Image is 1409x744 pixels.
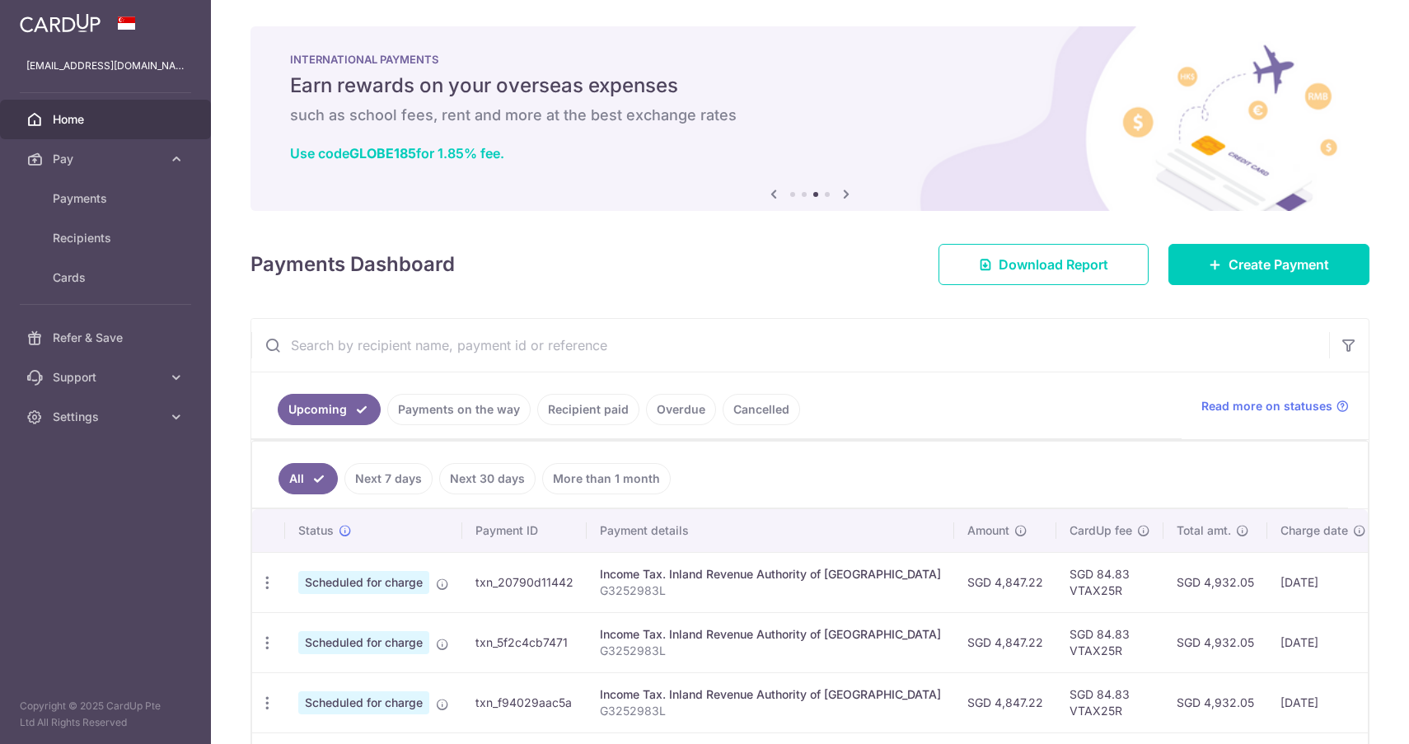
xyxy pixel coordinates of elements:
[439,463,536,494] a: Next 30 days
[600,703,941,719] p: G3252983L
[278,394,381,425] a: Upcoming
[954,552,1056,612] td: SGD 4,847.22
[954,612,1056,672] td: SGD 4,847.22
[290,105,1330,125] h6: such as school fees, rent and more at the best exchange rates
[290,145,504,161] a: Use codeGLOBE185for 1.85% fee.
[53,190,161,207] span: Payments
[53,369,161,386] span: Support
[344,463,433,494] a: Next 7 days
[26,58,185,74] p: [EMAIL_ADDRESS][DOMAIN_NAME]
[250,250,455,279] h4: Payments Dashboard
[1177,522,1231,539] span: Total amt.
[53,151,161,167] span: Pay
[462,612,587,672] td: txn_5f2c4cb7471
[53,230,161,246] span: Recipients
[1163,552,1267,612] td: SGD 4,932.05
[1163,612,1267,672] td: SGD 4,932.05
[1229,255,1329,274] span: Create Payment
[298,571,429,594] span: Scheduled for charge
[600,583,941,599] p: G3252983L
[600,643,941,659] p: G3252983L
[600,686,941,703] div: Income Tax. Inland Revenue Authority of [GEOGRAPHIC_DATA]
[298,691,429,714] span: Scheduled for charge
[600,626,941,643] div: Income Tax. Inland Revenue Authority of [GEOGRAPHIC_DATA]
[646,394,716,425] a: Overdue
[1201,398,1349,414] a: Read more on statuses
[999,255,1108,274] span: Download Report
[587,509,954,552] th: Payment details
[600,566,941,583] div: Income Tax. Inland Revenue Authority of [GEOGRAPHIC_DATA]
[290,73,1330,99] h5: Earn rewards on your overseas expenses
[1267,612,1379,672] td: [DATE]
[298,522,334,539] span: Status
[53,111,161,128] span: Home
[251,319,1329,372] input: Search by recipient name, payment id or reference
[954,672,1056,732] td: SGD 4,847.22
[279,463,338,494] a: All
[939,244,1149,285] a: Download Report
[349,145,416,161] b: GLOBE185
[20,13,101,33] img: CardUp
[1267,672,1379,732] td: [DATE]
[1267,552,1379,612] td: [DATE]
[967,522,1009,539] span: Amount
[462,552,587,612] td: txn_20790d11442
[1303,695,1393,736] iframe: Opens a widget where you can find more information
[1056,672,1163,732] td: SGD 84.83 VTAX25R
[387,394,531,425] a: Payments on the way
[1056,552,1163,612] td: SGD 84.83 VTAX25R
[1168,244,1369,285] a: Create Payment
[1056,612,1163,672] td: SGD 84.83 VTAX25R
[1280,522,1348,539] span: Charge date
[1201,398,1332,414] span: Read more on statuses
[537,394,639,425] a: Recipient paid
[298,631,429,654] span: Scheduled for charge
[462,509,587,552] th: Payment ID
[1163,672,1267,732] td: SGD 4,932.05
[462,672,587,732] td: txn_f94029aac5a
[250,26,1369,211] img: International Payment Banner
[53,269,161,286] span: Cards
[53,409,161,425] span: Settings
[542,463,671,494] a: More than 1 month
[723,394,800,425] a: Cancelled
[1070,522,1132,539] span: CardUp fee
[290,53,1330,66] p: INTERNATIONAL PAYMENTS
[53,330,161,346] span: Refer & Save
